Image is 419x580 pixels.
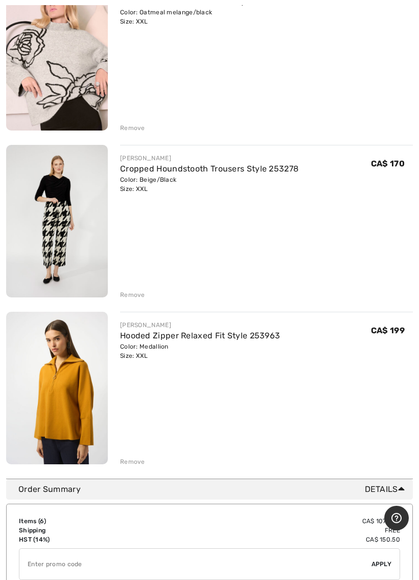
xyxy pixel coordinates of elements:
[149,517,400,526] td: CA$ 1075.00
[120,123,145,133] div: Remove
[371,326,405,335] span: CA$ 199
[371,159,405,168] span: CA$ 170
[6,312,108,464] img: Hooded Zipper Relaxed Fit Style 253963
[19,535,149,544] td: HST (14%)
[18,483,409,496] div: Order Summary
[149,535,400,544] td: CA$ 150.50
[6,145,108,298] img: Cropped Houndstooth Trousers Style 253278
[120,154,298,163] div: [PERSON_NAME]
[120,457,145,466] div: Remove
[120,320,280,330] div: [PERSON_NAME]
[120,8,285,26] div: Color: Oatmeal melange/black Size: XXL
[149,526,400,535] td: Free
[120,175,298,194] div: Color: Beige/Black Size: XXL
[19,549,371,579] input: Promo code
[120,290,145,299] div: Remove
[19,526,149,535] td: Shipping
[120,342,280,360] div: Color: Medallion Size: XXL
[384,506,409,531] iframe: Opens a widget where you can find more information
[371,560,392,569] span: Apply
[40,518,44,525] span: 6
[365,483,409,496] span: Details
[19,517,149,526] td: Items ( )
[120,164,298,174] a: Cropped Houndstooth Trousers Style 253278
[120,331,280,340] a: Hooded Zipper Relaxed Fit Style 253963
